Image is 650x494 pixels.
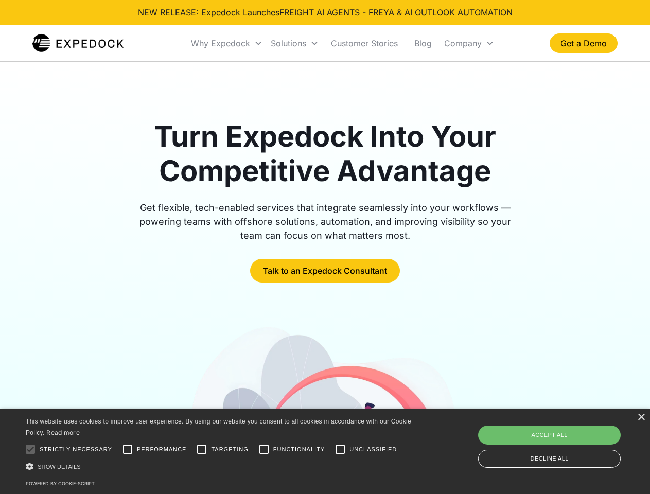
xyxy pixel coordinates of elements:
[191,38,250,48] div: Why Expedock
[138,6,513,19] div: NEW RELEASE: Expedock Launches
[32,33,124,54] a: home
[444,38,482,48] div: Company
[323,26,406,61] a: Customer Stories
[279,7,513,17] a: FREIGHT AI AGENTS - FREYA & AI OUTLOOK AUTOMATION
[187,26,267,61] div: Why Expedock
[137,445,187,454] span: Performance
[271,38,306,48] div: Solutions
[128,119,523,188] h1: Turn Expedock Into Your Competitive Advantage
[349,445,397,454] span: Unclassified
[550,33,618,53] a: Get a Demo
[26,461,415,472] div: Show details
[128,201,523,242] div: Get flexible, tech-enabled services that integrate seamlessly into your workflows — powering team...
[479,383,650,494] iframe: Chat Widget
[32,33,124,54] img: Expedock Logo
[38,464,81,470] span: Show details
[211,445,248,454] span: Targeting
[40,445,112,454] span: Strictly necessary
[440,26,498,61] div: Company
[273,445,325,454] span: Functionality
[267,26,323,61] div: Solutions
[26,418,411,437] span: This website uses cookies to improve user experience. By using our website you consent to all coo...
[46,429,80,436] a: Read more
[406,26,440,61] a: Blog
[250,259,400,283] a: Talk to an Expedock Consultant
[26,481,95,486] a: Powered by cookie-script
